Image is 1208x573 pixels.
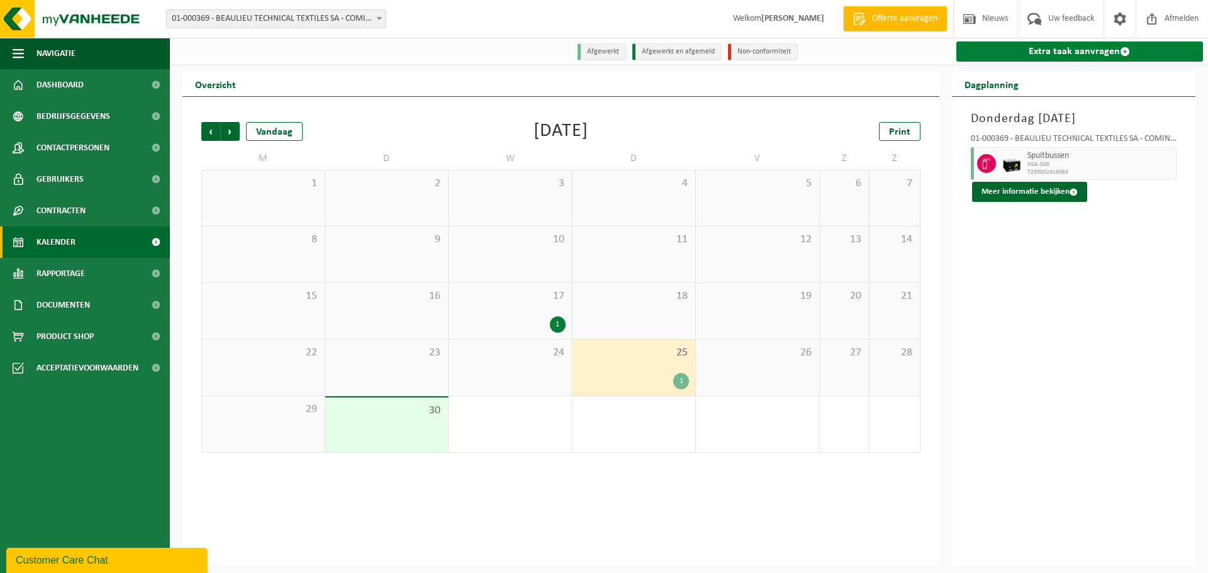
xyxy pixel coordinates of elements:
[36,69,84,101] span: Dashboard
[455,177,566,191] span: 3
[332,177,442,191] span: 2
[632,43,722,60] li: Afgewerkt en afgemeld
[246,122,303,141] div: Vandaag
[826,289,863,303] span: 20
[449,147,573,170] td: W
[166,9,386,28] span: 01-000369 - BEAULIEU TECHNICAL TEXTILES SA - COMINES-WARNETON
[971,135,1177,147] div: 01-000369 - BEAULIEU TECHNICAL TEXTILES SA - COMINES-WARNETON
[573,147,696,170] td: D
[876,177,913,191] span: 7
[534,122,588,141] div: [DATE]
[182,72,249,96] h2: Overzicht
[332,289,442,303] span: 16
[876,346,913,360] span: 28
[702,346,813,360] span: 26
[455,289,566,303] span: 17
[673,373,689,389] div: 1
[36,132,109,164] span: Contactpersonen
[36,352,138,384] span: Acceptatievoorwaarden
[550,316,566,333] div: 1
[36,195,86,226] span: Contracten
[208,403,318,416] span: 29
[208,233,318,247] span: 8
[1027,151,1173,161] span: Spuitbussen
[455,346,566,360] span: 24
[36,38,75,69] span: Navigatie
[332,346,442,360] span: 23
[167,10,386,28] span: 01-000369 - BEAULIEU TECHNICAL TEXTILES SA - COMINES-WARNETON
[870,147,920,170] td: Z
[36,101,110,132] span: Bedrijfsgegevens
[876,233,913,247] span: 14
[36,258,85,289] span: Rapportage
[696,147,820,170] td: V
[579,289,690,303] span: 18
[201,122,220,141] span: Vorige
[843,6,947,31] a: Offerte aanvragen
[702,177,813,191] span: 5
[208,177,318,191] span: 1
[956,42,1204,62] a: Extra taak aanvragen
[208,346,318,360] span: 22
[6,545,210,573] iframe: chat widget
[332,233,442,247] span: 9
[879,122,920,141] a: Print
[1027,161,1173,169] span: KGA Colli
[208,289,318,303] span: 15
[971,109,1177,128] h3: Donderdag [DATE]
[972,182,1087,202] button: Meer informatie bekijken
[761,14,824,23] strong: [PERSON_NAME]
[201,147,325,170] td: M
[826,233,863,247] span: 13
[876,289,913,303] span: 21
[332,404,442,418] span: 30
[221,122,240,141] span: Volgende
[889,127,910,137] span: Print
[869,13,941,25] span: Offerte aanvragen
[325,147,449,170] td: D
[579,346,690,360] span: 25
[36,289,90,321] span: Documenten
[1027,169,1173,176] span: T250002616063
[36,226,75,258] span: Kalender
[952,72,1031,96] h2: Dagplanning
[36,164,84,195] span: Gebruikers
[826,177,863,191] span: 6
[702,289,813,303] span: 19
[1002,154,1021,173] img: PB-LB-0680-HPE-BK-11
[702,233,813,247] span: 12
[579,233,690,247] span: 11
[728,43,798,60] li: Non-conformiteit
[826,346,863,360] span: 27
[579,177,690,191] span: 4
[455,233,566,247] span: 10
[36,321,94,352] span: Product Shop
[820,147,870,170] td: Z
[578,43,626,60] li: Afgewerkt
